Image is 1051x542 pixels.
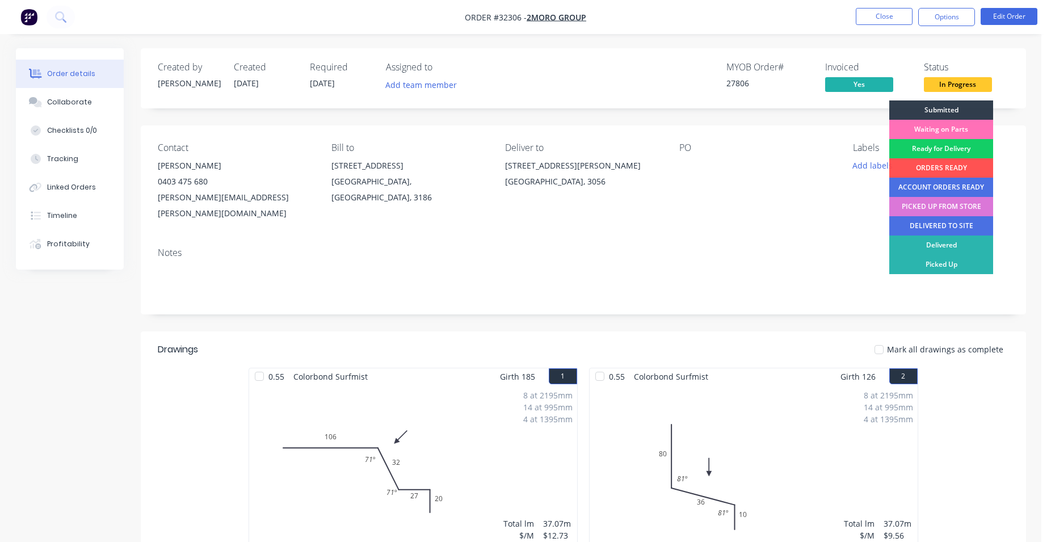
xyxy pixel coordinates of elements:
[981,8,1037,25] button: Edit Order
[16,173,124,201] button: Linked Orders
[889,100,993,120] div: Submitted
[47,125,97,136] div: Checklists 0/0
[864,401,913,413] div: 14 at 995mm
[47,239,90,249] div: Profitability
[889,178,993,197] div: ACCOUNT ORDERS READY
[825,77,893,91] span: Yes
[500,368,535,385] span: Girth 185
[331,142,487,153] div: Bill to
[844,530,875,541] div: $/M
[847,158,899,173] button: Add labels
[523,401,573,413] div: 14 at 995mm
[289,368,372,385] span: Colorbond Surfmist
[331,174,487,205] div: [GEOGRAPHIC_DATA], [GEOGRAPHIC_DATA], 3186
[889,197,993,216] div: PICKED UP FROM STORE
[549,368,577,384] button: 1
[505,142,661,153] div: Deliver to
[679,142,835,153] div: PO
[853,142,1008,153] div: Labels
[604,368,629,385] span: 0.55
[386,62,499,73] div: Assigned to
[158,62,220,73] div: Created by
[158,77,220,89] div: [PERSON_NAME]
[629,368,713,385] span: Colorbond Surfmist
[844,518,875,530] div: Total lm
[20,9,37,26] img: Factory
[505,158,661,174] div: [STREET_ADDRESS][PERSON_NAME]
[505,158,661,194] div: [STREET_ADDRESS][PERSON_NAME][GEOGRAPHIC_DATA], 3056
[503,518,534,530] div: Total lm
[234,78,259,89] span: [DATE]
[889,139,993,158] div: Ready for Delivery
[47,69,95,79] div: Order details
[331,158,487,205] div: [STREET_ADDRESS][GEOGRAPHIC_DATA], [GEOGRAPHIC_DATA], 3186
[889,120,993,139] div: Waiting on Parts
[158,174,313,190] div: 0403 475 680
[386,77,463,93] button: Add team member
[310,62,372,73] div: Required
[47,154,78,164] div: Tracking
[726,62,812,73] div: MYOB Order #
[47,182,96,192] div: Linked Orders
[884,530,913,541] div: $9.56
[158,142,313,153] div: Contact
[884,518,913,530] div: 37.07m
[856,8,913,25] button: Close
[825,62,910,73] div: Invoiced
[924,77,992,91] span: In Progress
[889,368,918,384] button: 2
[264,368,289,385] span: 0.55
[158,158,313,174] div: [PERSON_NAME]
[16,88,124,116] button: Collaborate
[47,211,77,221] div: Timeline
[16,145,124,173] button: Tracking
[924,77,992,94] button: In Progress
[864,389,913,401] div: 8 at 2195mm
[889,158,993,178] div: ORDERS READY
[889,216,993,236] div: DELIVERED TO SITE
[47,97,92,107] div: Collaborate
[864,413,913,425] div: 4 at 1395mm
[465,12,527,23] span: Order #32306 -
[234,62,296,73] div: Created
[889,255,993,274] div: Picked Up
[505,174,661,190] div: [GEOGRAPHIC_DATA], 3056
[379,77,463,93] button: Add team member
[16,116,124,145] button: Checklists 0/0
[918,8,975,26] button: Options
[523,389,573,401] div: 8 at 2195mm
[158,158,313,221] div: [PERSON_NAME]0403 475 680[PERSON_NAME][EMAIL_ADDRESS][PERSON_NAME][DOMAIN_NAME]
[527,12,586,23] a: 2MORO GROUP
[331,158,487,174] div: [STREET_ADDRESS]
[503,530,534,541] div: $/M
[16,60,124,88] button: Order details
[523,413,573,425] div: 4 at 1395mm
[726,77,812,89] div: 27806
[543,530,573,541] div: $12.73
[840,368,876,385] span: Girth 126
[16,201,124,230] button: Timeline
[158,343,198,356] div: Drawings
[158,247,1009,258] div: Notes
[16,230,124,258] button: Profitability
[924,62,1009,73] div: Status
[310,78,335,89] span: [DATE]
[889,236,993,255] div: Delivered
[158,190,313,221] div: [PERSON_NAME][EMAIL_ADDRESS][PERSON_NAME][DOMAIN_NAME]
[543,518,573,530] div: 37.07m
